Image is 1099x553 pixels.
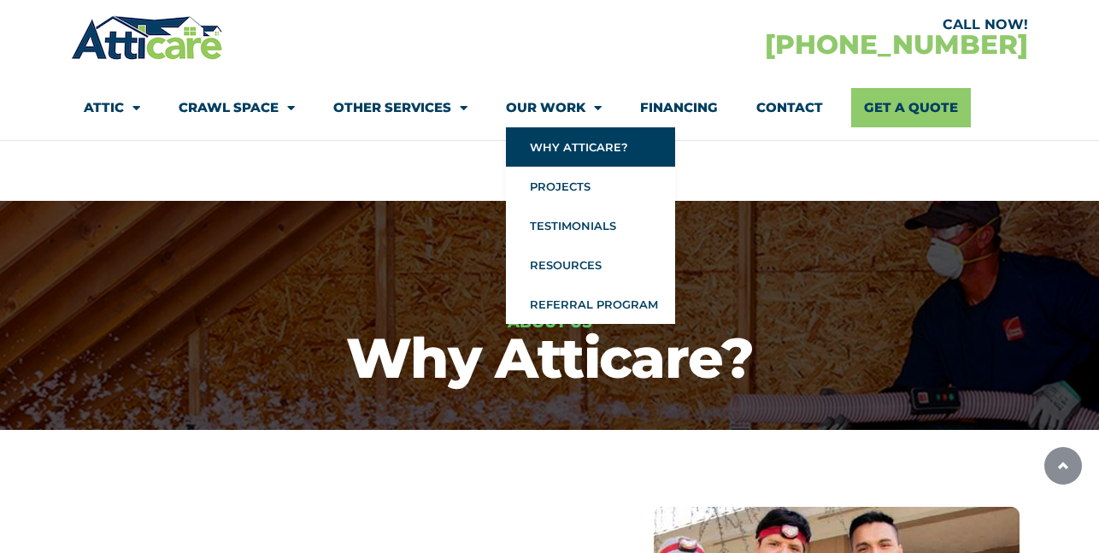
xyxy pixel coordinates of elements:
a: Referral Program [506,285,675,324]
a: Get A Quote [851,88,971,127]
ul: Our Work [506,127,675,324]
nav: Menu [84,88,1015,127]
a: Contact [756,88,823,127]
a: Crawl Space [179,88,295,127]
a: Resources [506,245,675,285]
a: Other Services [333,88,467,127]
a: Attic [84,88,140,127]
h1: Why Atticare? [9,330,1090,385]
h6: About Us [9,315,1090,330]
a: Our Work [506,88,602,127]
a: Projects [506,167,675,206]
a: Financing [640,88,718,127]
a: Testimonials [506,206,675,245]
div: CALL NOW! [549,18,1028,32]
a: Why Atticare? [506,127,675,167]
